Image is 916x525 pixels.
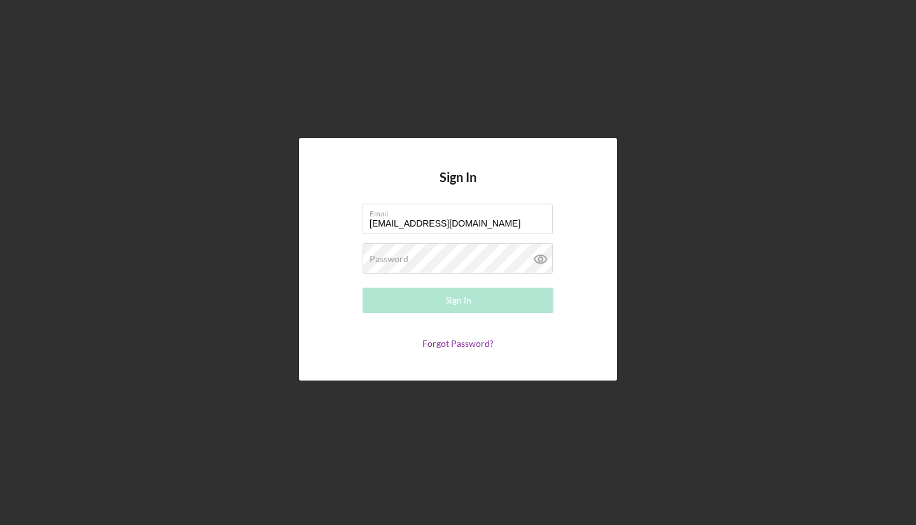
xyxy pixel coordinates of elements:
[363,288,553,313] button: Sign In
[370,254,408,264] label: Password
[370,204,553,218] label: Email
[422,338,494,349] a: Forgot Password?
[440,170,476,204] h4: Sign In
[445,288,471,313] div: Sign In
